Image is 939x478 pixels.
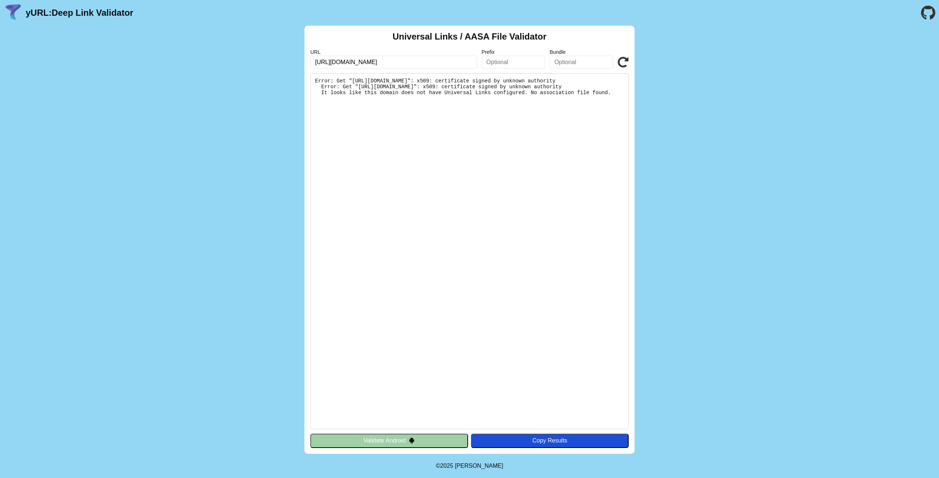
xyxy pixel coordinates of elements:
[392,32,547,42] h2: Universal Links / AASA File Validator
[549,56,613,69] input: Optional
[471,434,629,448] button: Copy Results
[482,56,545,69] input: Optional
[310,49,477,55] label: URL
[4,3,23,22] img: yURL Logo
[436,454,503,478] footer: ©
[549,49,613,55] label: Bundle
[409,437,415,444] img: droidIcon.svg
[26,8,133,18] a: yURL:Deep Link Validator
[310,56,477,69] input: Required
[310,434,468,448] button: Validate Android
[455,463,503,469] a: Michael Ibragimchayev's Personal Site
[310,73,629,429] pre: Error: Get "[URL][DOMAIN_NAME]": x509: certificate signed by unknown authority Error: Get "[URL][...
[440,463,453,469] span: 2025
[482,49,545,55] label: Prefix
[475,437,625,444] div: Copy Results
